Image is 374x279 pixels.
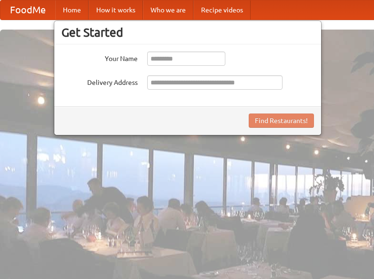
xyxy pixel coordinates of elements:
[61,52,138,63] label: Your Name
[89,0,143,20] a: How it works
[61,25,314,40] h3: Get Started
[61,75,138,87] label: Delivery Address
[0,0,55,20] a: FoodMe
[193,0,251,20] a: Recipe videos
[249,114,314,128] button: Find Restaurants!
[55,0,89,20] a: Home
[143,0,193,20] a: Who we are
